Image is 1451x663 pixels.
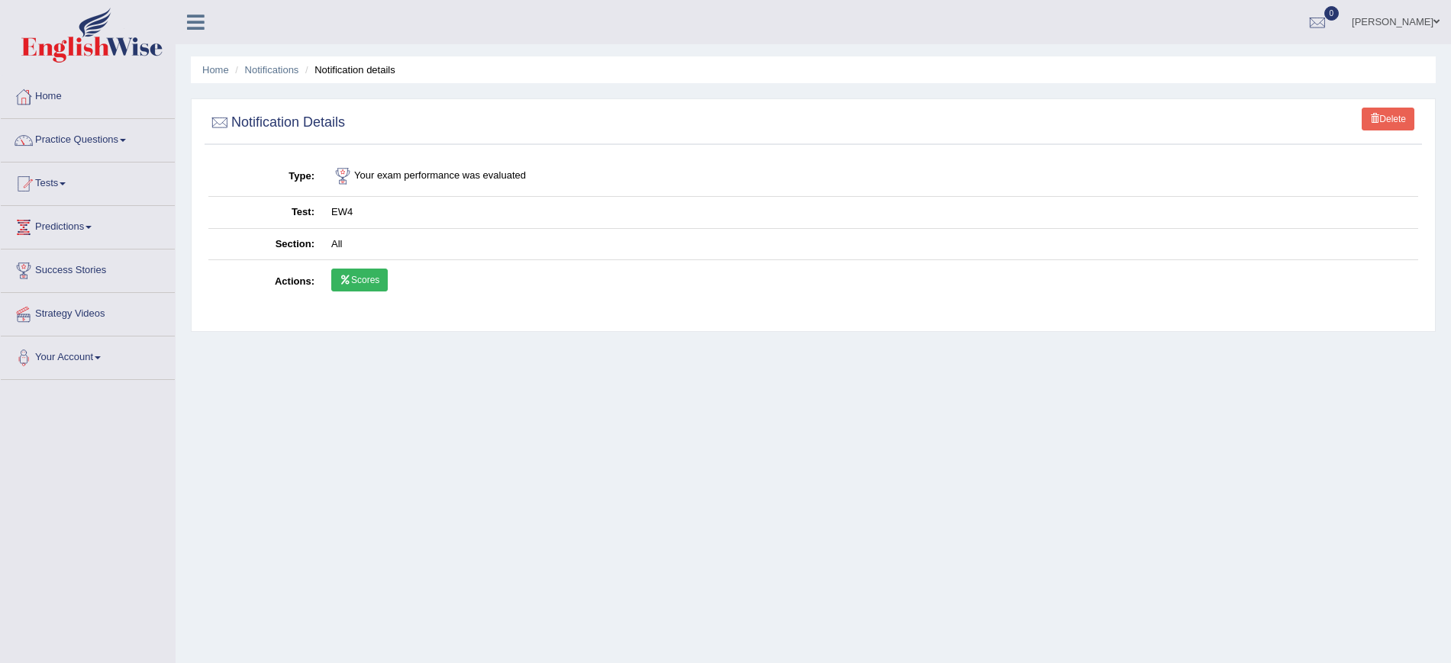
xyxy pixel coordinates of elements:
a: Scores [331,269,388,291]
a: Home [1,76,175,114]
a: Delete [1362,108,1414,130]
a: Predictions [1,206,175,244]
td: Your exam performance was evaluated [323,156,1418,197]
a: Success Stories [1,249,175,288]
th: Test [208,197,323,229]
a: Your Account [1,336,175,375]
td: EW4 [323,197,1418,229]
a: Home [202,64,229,76]
th: Type [208,156,323,197]
span: 0 [1324,6,1340,21]
a: Strategy Videos [1,293,175,331]
h2: Notification Details [208,111,345,134]
th: Section [208,228,323,260]
a: Notifications [245,64,299,76]
th: Actions [208,260,323,304]
a: Tests [1,163,175,201]
a: Practice Questions [1,119,175,157]
td: All [323,228,1418,260]
li: Notification details [301,63,395,77]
